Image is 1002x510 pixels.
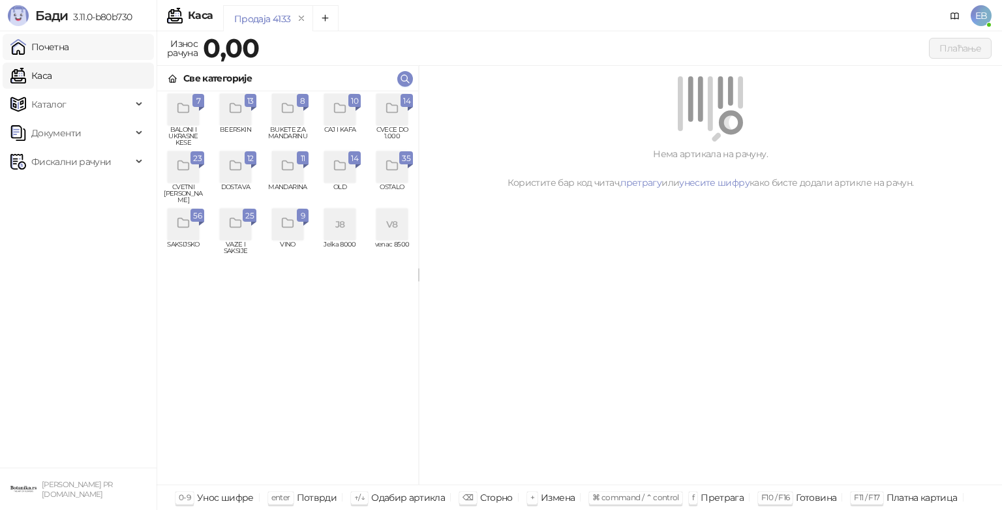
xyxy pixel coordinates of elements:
span: Фискални рачуни [31,149,111,175]
span: 23 [193,151,202,166]
div: Све категорије [183,71,252,85]
span: 0-9 [179,492,190,502]
a: Каса [10,63,52,89]
button: Плаћање [929,38,992,59]
div: Сторно [480,489,513,506]
div: Продаја 4133 [234,12,290,26]
span: 14 [403,94,410,108]
span: 56 [193,209,202,223]
span: 14 [351,151,358,166]
span: Jelka 8000 [319,241,361,261]
span: ↑/↓ [354,492,365,502]
div: Износ рачуна [164,35,200,61]
span: F10 / F16 [761,492,789,502]
span: venac 8500 [371,241,413,261]
img: 64x64-companyLogo-0e2e8aaa-0bd2-431b-8613-6e3c65811325.png [10,476,37,502]
div: Платна картица [887,489,958,506]
span: DOSTAVA [215,184,256,203]
a: претрагу [620,177,661,188]
button: Add tab [312,5,339,31]
span: CAJ I KAFA [319,127,361,146]
span: OLD [319,184,361,203]
div: grid [157,91,418,485]
small: [PERSON_NAME] PR [DOMAIN_NAME] [42,480,113,499]
img: Logo [8,5,29,26]
div: Потврди [297,489,337,506]
span: BALONI I UKRASNE KESE [162,127,204,146]
span: BEERSKIN [215,127,256,146]
span: MANDARINA [267,184,309,203]
div: Готовина [796,489,836,506]
a: унесите шифру [679,177,750,188]
span: CVECE DO 1.000 [371,127,413,146]
span: OSTALO [371,184,413,203]
div: J8 [324,209,356,240]
span: 10 [351,94,358,108]
span: enter [271,492,290,502]
strong: 0,00 [203,32,259,64]
a: Почетна [10,34,69,60]
div: V8 [376,209,408,240]
div: Измена [541,489,575,506]
span: VAZE I SAKSIJE [215,241,256,261]
span: 8 [299,94,306,108]
span: 7 [195,94,202,108]
span: 3.11.0-b80b730 [68,11,132,23]
span: BUKETE ZA MANDARINU [267,127,309,146]
span: f [692,492,694,502]
span: + [530,492,534,502]
span: SAKSIJSKO [162,241,204,261]
div: Одабир артикла [371,489,445,506]
div: Каса [188,10,213,21]
span: Бади [35,8,68,23]
span: 11 [299,151,306,166]
span: ⌘ command / ⌃ control [592,492,679,502]
span: ⌫ [463,492,473,502]
div: Унос шифре [197,489,254,506]
span: 12 [247,151,254,166]
span: F11 / F17 [854,492,879,502]
span: Документи [31,120,81,146]
span: EB [971,5,992,26]
span: Каталог [31,91,67,117]
div: Нема артикала на рачуну. Користите бар код читач, или како бисте додали артикле на рачун. [434,147,986,190]
a: Документација [945,5,965,26]
span: VINO [267,241,309,261]
div: Претрага [701,489,744,506]
button: remove [293,13,310,24]
span: 9 [299,209,306,223]
span: CVETNI [PERSON_NAME] [162,184,204,203]
span: 25 [245,209,254,223]
span: 35 [402,151,410,166]
span: 13 [247,94,254,108]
